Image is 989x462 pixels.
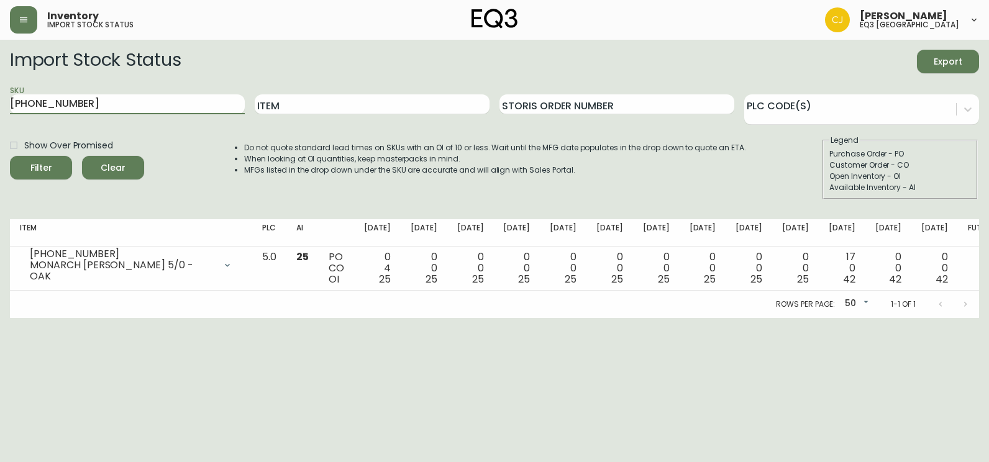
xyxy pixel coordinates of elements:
[457,251,484,285] div: 0 0
[92,160,134,176] span: Clear
[329,272,339,286] span: OI
[596,251,623,285] div: 0 0
[611,272,623,286] span: 25
[426,272,437,286] span: 25
[860,11,947,21] span: [PERSON_NAME]
[772,219,819,247] th: [DATE]
[750,272,762,286] span: 25
[244,142,746,153] li: Do not quote standard lead times on SKUs with an OI of 10 or less. Wait until the MFG date popula...
[47,11,99,21] span: Inventory
[472,9,517,29] img: logo
[936,272,948,286] span: 42
[704,272,716,286] span: 25
[829,171,971,182] div: Open Inventory - OI
[30,260,215,282] div: MONARCH [PERSON_NAME] 5/0 - OAK
[726,219,772,247] th: [DATE]
[82,156,144,179] button: Clear
[24,139,113,152] span: Show Over Promised
[586,219,633,247] th: [DATE]
[47,21,134,29] h5: import stock status
[252,219,286,247] th: PLC
[244,165,746,176] li: MFGs listed in the drop down under the SKU are accurate and will align with Sales Portal.
[354,219,401,247] th: [DATE]
[379,272,391,286] span: 25
[30,248,215,260] div: [PHONE_NUMBER]
[411,251,437,285] div: 0 0
[829,251,855,285] div: 17 0
[829,182,971,193] div: Available Inventory - AI
[843,272,855,286] span: 42
[10,50,181,73] h2: Import Stock Status
[658,272,670,286] span: 25
[643,251,670,285] div: 0 0
[550,251,577,285] div: 0 0
[860,21,959,29] h5: eq3 [GEOGRAPHIC_DATA]
[20,251,242,279] div: [PHONE_NUMBER]MONARCH [PERSON_NAME] 5/0 - OAK
[540,219,586,247] th: [DATE]
[840,294,871,314] div: 50
[493,219,540,247] th: [DATE]
[921,251,948,285] div: 0 0
[472,272,484,286] span: 25
[447,219,494,247] th: [DATE]
[865,219,912,247] th: [DATE]
[633,219,680,247] th: [DATE]
[503,251,530,285] div: 0 0
[927,54,969,70] span: Export
[252,247,286,291] td: 5.0
[680,219,726,247] th: [DATE]
[736,251,762,285] div: 0 0
[10,156,72,179] button: Filter
[875,251,902,285] div: 0 0
[364,251,391,285] div: 0 4
[401,219,447,247] th: [DATE]
[782,251,809,285] div: 0 0
[797,272,809,286] span: 25
[10,219,252,247] th: Item
[819,219,865,247] th: [DATE]
[30,160,52,176] div: Filter
[911,219,958,247] th: [DATE]
[889,272,901,286] span: 42
[776,299,835,310] p: Rows per page:
[829,148,971,160] div: Purchase Order - PO
[296,250,309,264] span: 25
[891,299,916,310] p: 1-1 of 1
[829,160,971,171] div: Customer Order - CO
[690,251,716,285] div: 0 0
[825,7,850,32] img: 7836c8950ad67d536e8437018b5c2533
[244,153,746,165] li: When looking at OI quantities, keep masterpacks in mind.
[286,219,319,247] th: AI
[829,135,860,146] legend: Legend
[329,251,344,285] div: PO CO
[565,272,577,286] span: 25
[518,272,530,286] span: 25
[917,50,979,73] button: Export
